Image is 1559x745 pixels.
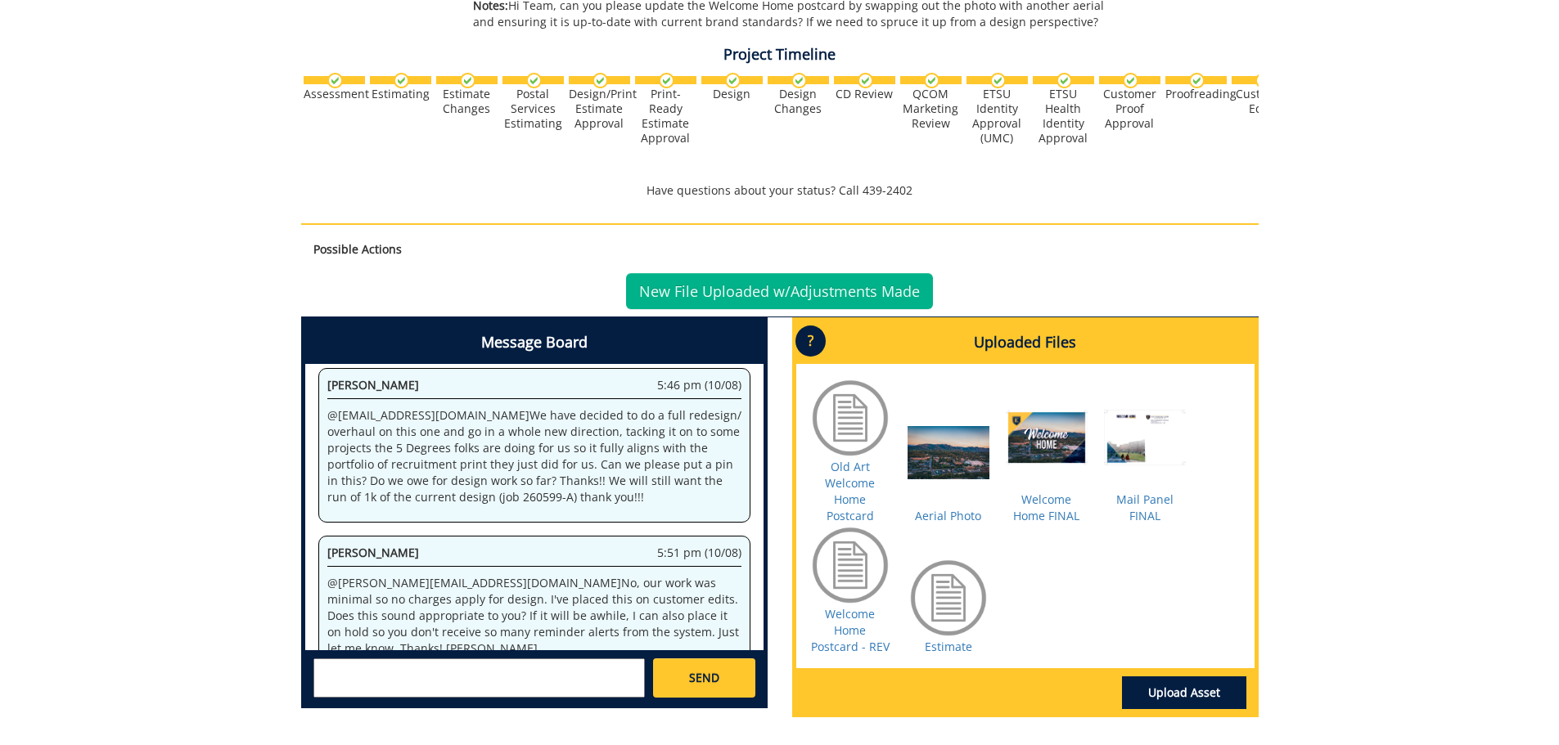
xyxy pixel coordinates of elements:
a: Aerial Photo [915,508,981,523]
h4: Message Board [305,321,764,364]
img: checkmark [725,73,741,88]
a: Estimate [925,639,972,654]
a: Welcome Home Postcard - REV [811,606,890,654]
div: Design [701,87,763,101]
span: 5:46 pm (10/08) [657,377,741,393]
div: Customer Proof Approval [1099,87,1160,131]
img: checkmark [593,73,608,88]
h4: Uploaded Files [796,321,1255,364]
div: Assessment [304,87,365,101]
img: checkmark [1057,73,1072,88]
div: ETSU Identity Approval (UMC) [966,87,1028,146]
img: checkmark [990,73,1006,88]
p: @ [EMAIL_ADDRESS][DOMAIN_NAME] We have decided to do a full redesign/ overhaul on this one and go... [327,407,741,505]
textarea: messageToSend [313,658,645,698]
div: QCOM Marketing Review [900,87,962,131]
div: Estimate Changes [436,87,498,116]
span: [PERSON_NAME] [327,377,419,393]
div: Estimating [370,87,431,101]
a: Old Art Welcome Home Postcard [825,459,875,523]
div: ETSU Health Identity Approval [1033,87,1094,146]
span: SEND [689,670,719,686]
p: Have questions about your status? Call 439-2402 [301,182,1259,199]
p: @ [PERSON_NAME][EMAIL_ADDRESS][DOMAIN_NAME] No, our work was minimal so no charges apply for desi... [327,575,741,657]
span: 5:51 pm (10/08) [657,545,741,561]
img: checkmark [460,73,475,88]
img: checkmark [858,73,873,88]
img: no [1255,73,1271,88]
a: Mail Panel FINAL [1116,491,1174,523]
div: Design/Print Estimate Approval [569,87,630,131]
h4: Project Timeline [301,47,1259,63]
a: Upload Asset [1122,676,1246,709]
a: New File Uploaded w/Adjustments Made [626,273,933,309]
img: checkmark [791,73,807,88]
a: SEND [653,658,755,698]
p: ? [795,325,826,357]
img: checkmark [526,73,542,88]
div: Print-Ready Estimate Approval [635,87,696,146]
img: checkmark [924,73,939,88]
div: CD Review [834,87,895,101]
img: checkmark [1123,73,1138,88]
img: checkmark [327,73,343,88]
img: checkmark [1189,73,1205,88]
div: Proofreading [1165,87,1227,101]
a: Welcome Home FINAL [1013,491,1079,523]
div: Customer Edits [1232,87,1293,116]
strong: Possible Actions [313,241,402,257]
div: Design Changes [768,87,829,116]
div: Postal Services Estimating [502,87,564,131]
span: [PERSON_NAME] [327,545,419,560]
img: checkmark [394,73,409,88]
img: checkmark [659,73,674,88]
